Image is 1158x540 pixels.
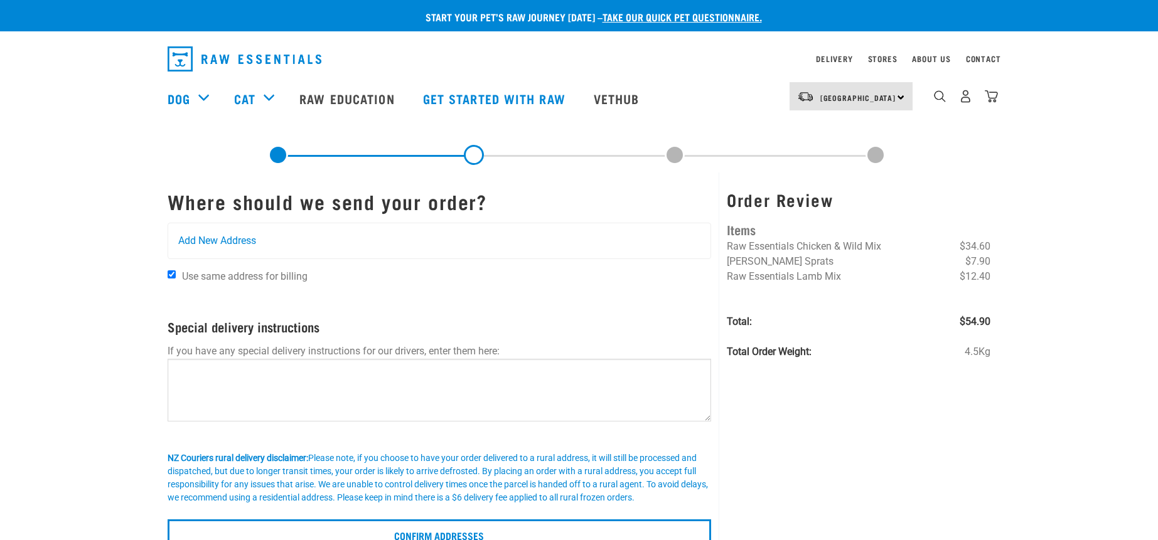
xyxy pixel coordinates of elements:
span: Use same address for billing [182,270,308,282]
h4: Special delivery instructions [168,319,712,334]
a: Raw Education [287,73,410,124]
span: Raw Essentials Lamb Mix [727,270,841,282]
a: Cat [234,89,255,108]
a: Add New Address [168,223,711,258]
span: [GEOGRAPHIC_DATA] [820,95,896,100]
h3: Order Review [727,190,990,209]
nav: dropdown navigation [158,41,1001,77]
span: $7.90 [965,254,990,269]
span: $12.40 [960,269,990,284]
div: Please note, if you choose to have your order delivered to a rural address, it will still be proc... [168,452,712,504]
h1: Where should we send your order? [168,190,712,213]
img: van-moving.png [797,91,814,102]
b: NZ Couriers rural delivery disclaimer: [168,453,308,463]
span: Raw Essentials Chicken & Wild Mix [727,240,881,252]
strong: Total: [727,315,752,327]
img: home-icon-1@2x.png [934,90,946,102]
span: Add New Address [178,233,256,248]
img: user.png [959,90,972,103]
img: home-icon@2x.png [985,90,998,103]
a: About Us [912,56,950,61]
a: Contact [966,56,1001,61]
a: Stores [868,56,898,61]
a: Vethub [581,73,655,124]
strong: Total Order Weight: [727,346,812,357]
span: 4.5Kg [965,344,990,359]
img: Raw Essentials Logo [168,46,321,71]
input: Use same address for billing [168,270,176,278]
p: If you have any special delivery instructions for our drivers, enter them here: [168,344,712,359]
a: Dog [168,89,190,108]
span: $34.60 [960,239,990,254]
span: $54.90 [960,314,990,329]
span: [PERSON_NAME] Sprats [727,255,834,267]
a: Get started with Raw [410,73,581,124]
h4: Items [727,220,990,239]
a: Delivery [816,56,852,61]
a: take our quick pet questionnaire. [603,14,762,19]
